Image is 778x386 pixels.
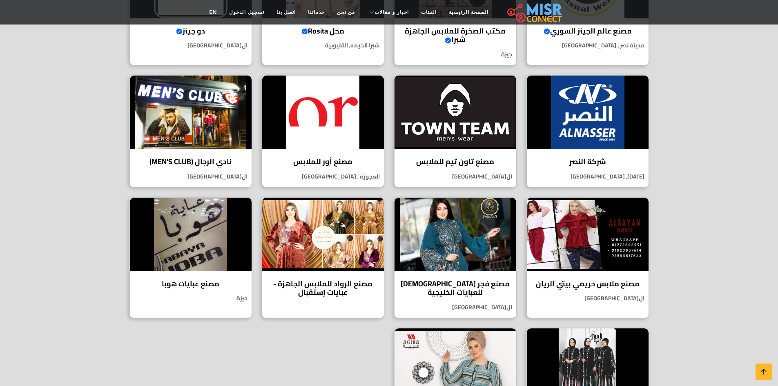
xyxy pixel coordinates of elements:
p: شبرا الخيمه, القليوبية [262,41,384,50]
a: الصفحة الرئيسية [443,4,495,20]
p: ال[GEOGRAPHIC_DATA] [527,294,649,303]
a: تسجيل الدخول [223,4,270,20]
p: جيزة [395,50,516,59]
h4: شركة النصر [533,157,642,166]
p: مدينة نصر , [GEOGRAPHIC_DATA] [527,41,649,50]
span: اخبار و مقالات [375,9,409,16]
svg: Verified account [176,28,183,35]
a: مصنع فجر الإسلام للعبايات الخليجية مصنع فجر [DEMOGRAPHIC_DATA] للعبايات الخليجية ال[GEOGRAPHIC_DATA] [389,197,522,318]
h4: دو جينز [136,27,245,36]
img: مصنع عبايات هوبا [130,198,252,271]
h4: مكتب الصخرة للملابس الجاهزة شبرا [401,27,510,44]
img: مصنع ملابس حريمي بيتي الريان [527,198,649,271]
p: جيزة [130,294,252,303]
svg: Verified account [301,28,308,35]
img: نادي الرجال (MEN'S CLUB) [130,76,252,149]
p: العجوزه , [GEOGRAPHIC_DATA] [262,172,384,181]
p: ال[GEOGRAPHIC_DATA] [395,172,516,181]
p: [DATE], [GEOGRAPHIC_DATA] [527,172,649,181]
a: مصنع عبايات هوبا مصنع عبايات هوبا جيزة [125,197,257,318]
a: مصنع ملابس حريمي بيتي الريان مصنع ملابس حريمي بيتي الريان ال[GEOGRAPHIC_DATA] [522,197,654,318]
a: مصنع تاون تيم للملابس مصنع تاون تيم للملابس ال[GEOGRAPHIC_DATA] [389,75,522,187]
svg: Verified account [445,37,451,44]
a: EN [203,4,223,20]
h4: مصنع أور للملابس [268,157,378,166]
a: خدماتنا [302,4,331,20]
img: شركة النصر [527,76,649,149]
h4: مصنع عالم الجينز السوري [533,27,642,36]
a: الفئات [415,4,443,20]
a: نادي الرجال (MEN'S CLUB) نادي الرجال (MEN'S CLUB) ال[GEOGRAPHIC_DATA] [125,75,257,187]
p: ال[GEOGRAPHIC_DATA] [130,41,252,50]
h4: مصنع ملابس حريمي بيتي الريان [533,279,642,288]
h4: مصنع عبايات هوبا [136,279,245,288]
a: مصنع الرواد للملابس الجاهزة - عبايات إستقبال مصنع الرواد للملابس الجاهزة - عبايات إستقبال [257,197,389,318]
h4: مصنع الرواد للملابس الجاهزة - عبايات إستقبال [268,279,378,297]
svg: Verified account [544,28,550,35]
h4: محل Rosita [268,27,378,36]
p: ال[GEOGRAPHIC_DATA] [130,172,252,181]
h4: نادي الرجال (MEN'S CLUB) [136,157,245,166]
a: اخبار و مقالات [361,4,415,20]
p: ال[GEOGRAPHIC_DATA] [395,303,516,312]
img: مصنع أور للملابس [262,76,384,149]
img: مصنع الرواد للملابس الجاهزة - عبايات إستقبال [262,198,384,271]
img: مصنع فجر الإسلام للعبايات الخليجية [395,198,516,271]
a: شركة النصر شركة النصر [DATE], [GEOGRAPHIC_DATA] [522,75,654,187]
img: مصنع تاون تيم للملابس [395,76,516,149]
img: main.misr_connect [507,2,562,22]
h4: مصنع فجر [DEMOGRAPHIC_DATA] للعبايات الخليجية [401,279,510,297]
a: من نحن [331,4,361,20]
a: مصنع أور للملابس مصنع أور للملابس العجوزه , [GEOGRAPHIC_DATA] [257,75,389,187]
a: اتصل بنا [270,4,302,20]
h4: مصنع تاون تيم للملابس [401,157,510,166]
